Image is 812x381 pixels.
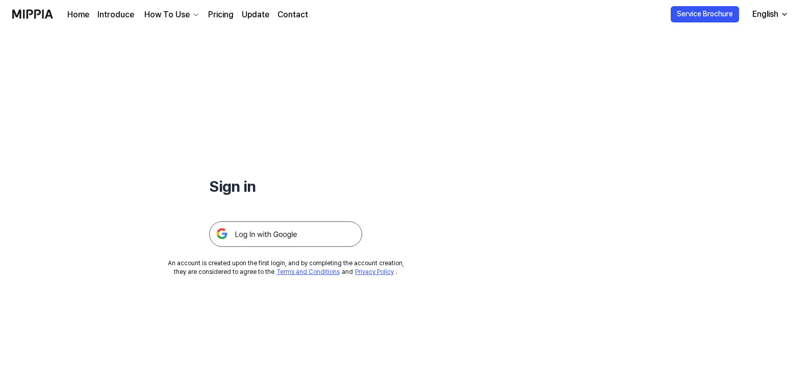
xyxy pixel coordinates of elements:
[67,9,89,21] a: Home
[168,259,404,276] div: An account is created upon the first login, and by completing the account creation, they are cons...
[209,175,362,197] h1: Sign in
[744,4,795,24] button: English
[242,9,269,21] a: Update
[97,9,134,21] a: Introduce
[277,9,308,21] a: Contact
[142,9,192,21] div: How To Use
[671,6,739,22] button: Service Brochure
[355,268,394,275] a: Privacy Policy
[276,268,340,275] a: Terms and Conditions
[209,221,362,247] img: 구글 로그인 버튼
[750,8,780,20] div: English
[142,9,200,21] button: How To Use
[208,9,234,21] a: Pricing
